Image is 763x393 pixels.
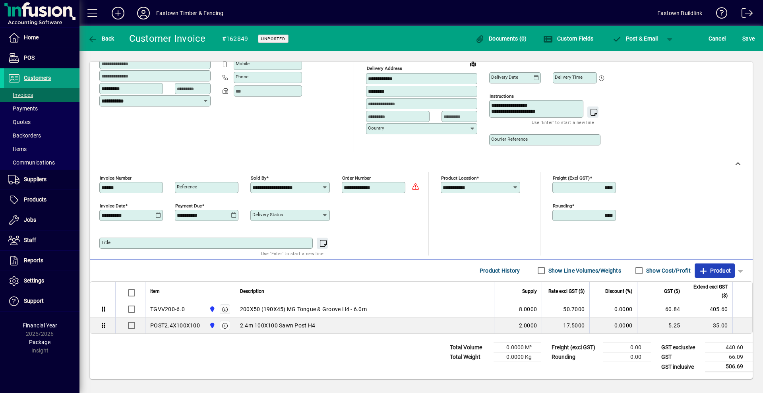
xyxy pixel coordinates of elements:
button: Product History [476,263,523,278]
span: Holyoake St [207,305,216,314]
span: Financial Year [23,322,57,329]
button: Cancel [707,31,728,46]
span: Items [8,146,27,152]
a: Quotes [4,115,79,129]
a: Support [4,291,79,311]
mat-label: Freight (excl GST) [553,175,590,181]
span: Payments [8,105,38,112]
span: Extend excl GST ($) [690,283,728,300]
a: Settings [4,271,79,291]
span: Communications [8,159,55,166]
div: Eastown Timber & Fencing [156,7,223,19]
span: Customers [24,75,51,81]
a: Logout [736,2,753,27]
a: Backorders [4,129,79,142]
mat-label: Order number [342,175,371,181]
td: Freight (excl GST) [548,343,603,352]
td: Total Volume [446,343,494,352]
a: Payments [4,102,79,115]
a: View on map [467,57,479,70]
button: Post & Email [608,31,662,46]
td: 506.69 [705,362,753,372]
span: ost & Email [612,35,658,42]
mat-label: Rounding [553,203,572,209]
mat-label: Delivery time [555,74,583,80]
span: Back [88,35,114,42]
button: Profile [131,6,156,20]
span: GST ($) [664,287,680,296]
td: 60.84 [637,301,685,317]
button: Custom Fields [541,31,595,46]
span: Holyoake St [207,321,216,330]
td: 0.00 [603,343,651,352]
span: Reports [24,257,43,263]
span: Unposted [261,36,285,41]
span: 200X50 (190X45) MG Tongue & Groove H4 - 6.0m [240,305,367,313]
app-page-header-button: Back [79,31,123,46]
span: Invoices [8,92,33,98]
div: Customer Invoice [129,32,206,45]
button: Product [695,263,735,278]
label: Show Line Volumes/Weights [547,267,621,275]
span: Cancel [709,32,726,45]
a: Jobs [4,210,79,230]
a: Invoices [4,88,79,102]
span: Package [29,339,50,345]
span: Discount (%) [605,287,632,296]
span: P [626,35,629,42]
span: Documents (0) [475,35,527,42]
span: 2.0000 [519,321,537,329]
mat-label: Country [368,125,384,131]
td: Rounding [548,352,603,362]
td: 0.00 [603,352,651,362]
td: 0.0000 [589,301,637,317]
a: Knowledge Base [710,2,728,27]
div: Eastown Buildlink [657,7,702,19]
span: 2.4m 100X100 Sawn Post H4 [240,321,315,329]
span: Supply [522,287,537,296]
button: Back [86,31,116,46]
mat-hint: Use 'Enter' to start a new line [532,118,594,127]
td: 440.60 [705,343,753,352]
mat-label: Phone [236,74,248,79]
td: 35.00 [685,317,732,333]
mat-label: Title [101,240,110,245]
span: Product History [480,264,520,277]
span: Item [150,287,160,296]
mat-label: Mobile [236,61,250,66]
span: Quotes [8,119,31,125]
div: TGVV200-6.0 [150,305,185,313]
div: #162849 [222,33,248,45]
span: Description [240,287,264,296]
td: 66.09 [705,352,753,362]
span: S [742,35,746,42]
span: Suppliers [24,176,46,182]
td: GST inclusive [657,362,705,372]
td: Total Weight [446,352,494,362]
mat-hint: Use 'Enter' to start a new line [261,249,323,258]
a: Suppliers [4,170,79,190]
label: Show Cost/Profit [645,267,691,275]
mat-label: Courier Reference [491,136,528,142]
span: Backorders [8,132,41,139]
td: 5.25 [637,317,685,333]
td: 0.0000 M³ [494,343,541,352]
mat-label: Invoice date [100,203,125,209]
mat-label: Instructions [490,93,514,99]
mat-label: Payment due [175,203,202,209]
td: 0.0000 [589,317,637,333]
span: POS [24,54,35,61]
mat-label: Product location [441,175,476,181]
td: 0.0000 Kg [494,352,541,362]
a: Items [4,142,79,156]
button: Save [740,31,757,46]
span: Staff [24,237,36,243]
span: Custom Fields [543,35,593,42]
div: POST2.4X100X100 [150,321,200,329]
td: 405.60 [685,301,732,317]
span: Home [24,34,39,41]
div: 50.7000 [547,305,585,313]
span: Jobs [24,217,36,223]
span: Support [24,298,44,304]
a: Home [4,28,79,48]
